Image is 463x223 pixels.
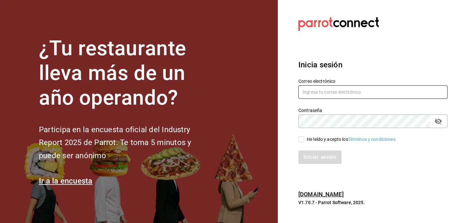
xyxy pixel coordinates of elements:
h1: ¿Tu restaurante lleva más de un año operando? [39,36,213,110]
h2: Participa en la encuesta oficial del Industry Report 2025 de Parrot. Te toma 5 minutos y puede se... [39,123,213,162]
div: He leído y acepto los [307,136,397,143]
a: [DOMAIN_NAME] [298,191,344,198]
a: Términos y condiciones. [348,137,397,142]
label: Correo electrónico [298,79,448,83]
label: Contraseña [298,108,448,113]
h3: Inicia sesión [298,59,448,71]
input: Ingresa tu correo electrónico [298,85,448,99]
p: V1.70.7 - Parrot Software, 2025. [298,199,448,206]
button: passwordField [433,116,444,127]
a: Ir a la encuesta [39,176,93,185]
